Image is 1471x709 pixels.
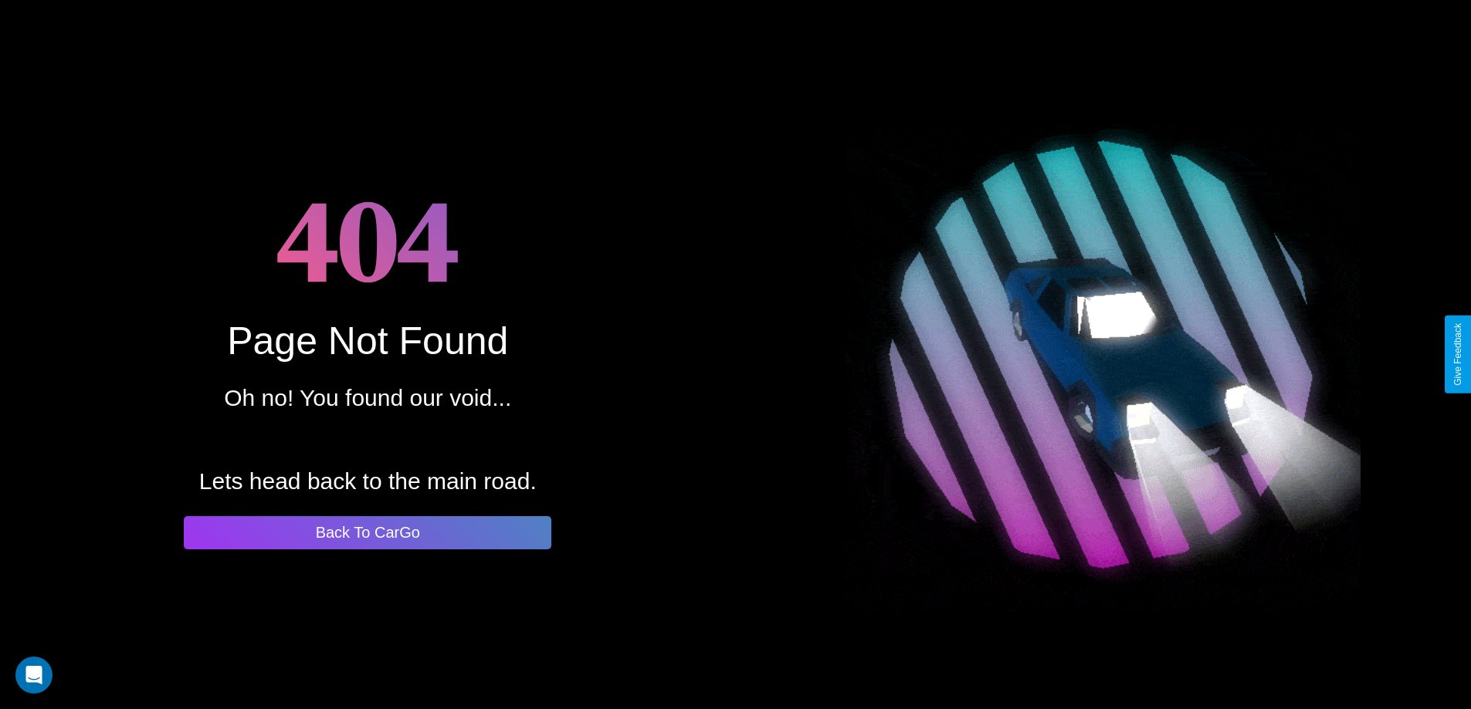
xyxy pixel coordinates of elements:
button: Back To CarGo [184,516,551,549]
div: Give Feedback [1452,323,1463,386]
div: Page Not Found [227,319,508,363]
p: Oh no! You found our void... Lets head back to the main road. [199,377,537,502]
img: spinning car [846,97,1361,612]
h1: 404 [276,160,459,319]
div: Open Intercom Messenger [15,657,53,694]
